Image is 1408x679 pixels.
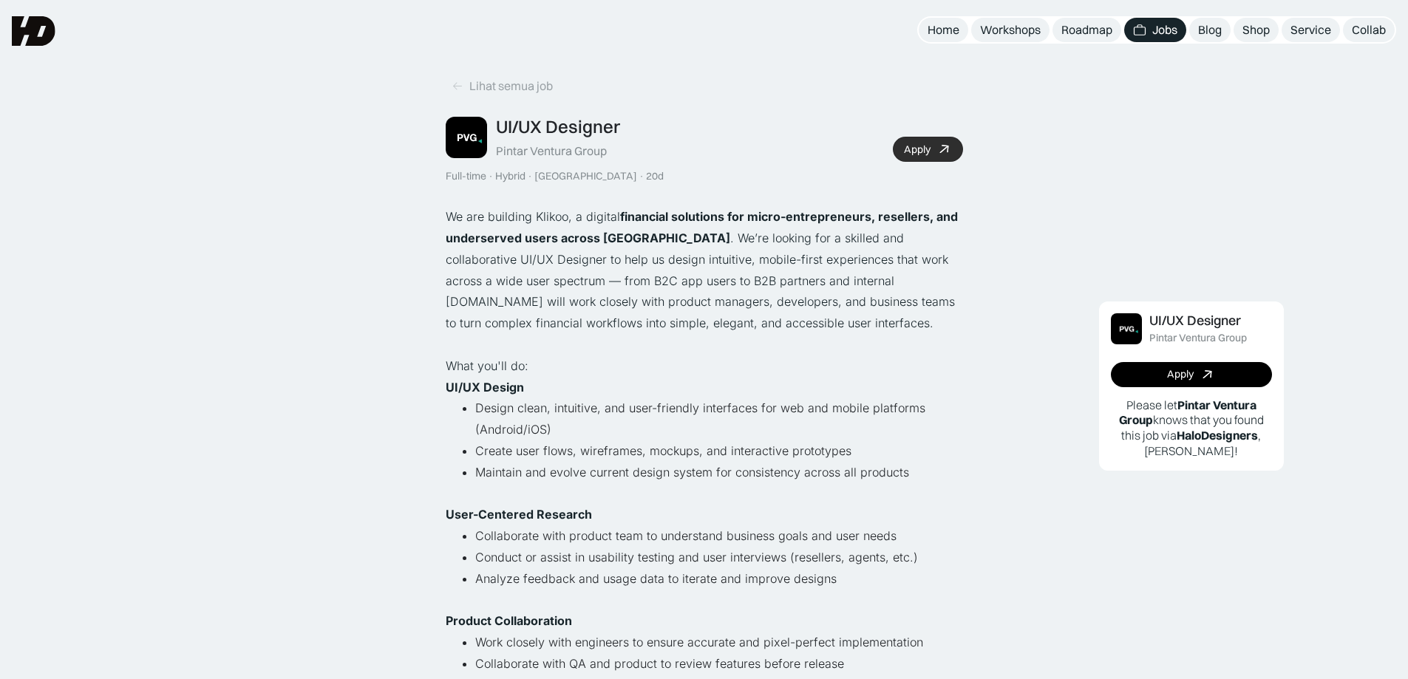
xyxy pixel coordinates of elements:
a: Collab [1343,18,1395,42]
div: · [488,170,494,182]
a: Apply [1111,362,1272,387]
b: HaloDesigners [1177,428,1258,443]
a: Home [919,18,968,42]
div: Pintar Ventura Group [1149,332,1247,344]
div: UI/UX Designer [1149,313,1241,329]
p: We are building Klikoo, a digital . We’re looking for a skilled and collaborative UI/UX Designer ... [446,206,963,334]
img: Job Image [446,117,487,158]
div: Home [928,22,959,38]
div: Shop [1242,22,1270,38]
a: Blog [1189,18,1231,42]
p: Please let knows that you found this job via , [PERSON_NAME]! [1111,397,1272,459]
li: Conduct or assist in usability testing and user interviews (resellers, agents, etc.) [475,547,963,568]
div: · [527,170,533,182]
div: Roadmap [1061,22,1112,38]
b: Pintar Ventura Group [1119,397,1256,428]
div: Lihat semua job [469,78,553,94]
div: Collab [1352,22,1386,38]
div: Service [1290,22,1331,38]
a: Shop [1234,18,1279,42]
strong: Product Collaboration [446,613,572,628]
li: Maintain and evolve current design system for consistency across all products [475,462,963,505]
div: UI/UX Designer [496,116,620,137]
div: 20d [646,170,664,182]
strong: financial solutions for micro-entrepreneurs, resellers, and underserved users across [GEOGRAPHIC_... [446,209,958,245]
li: Design clean, intuitive, and user-friendly interfaces for web and mobile platforms (Android/iOS) [475,397,963,440]
a: Service [1282,18,1340,42]
div: · [639,170,645,182]
strong: User-Centered Research [446,507,592,522]
li: Collaborate with product team to understand business goals and user needs [475,525,963,547]
p: ‍ [446,377,963,398]
p: What you'll do: [446,355,963,377]
div: Hybrid [495,170,526,182]
div: Blog [1198,22,1222,38]
p: ‍ [446,334,963,355]
div: Jobs [1152,22,1177,38]
li: Work closely with engineers to ensure accurate and pixel-perfect implementation [475,632,963,653]
div: Apply [1167,368,1194,381]
a: Workshops [971,18,1050,42]
div: Workshops [980,22,1041,38]
a: Jobs [1124,18,1186,42]
li: Create user flows, wireframes, mockups, and interactive prototypes [475,440,963,462]
li: Collaborate with QA and product to review features before release [475,653,963,675]
li: Analyze feedback and usage data to iterate and improve designs [475,568,963,611]
a: Apply [893,137,963,162]
div: Pintar Ventura Group [496,143,607,159]
strong: UI/UX Design [446,380,524,395]
div: [GEOGRAPHIC_DATA] [534,170,637,182]
a: Lihat semua job [446,74,559,98]
a: Roadmap [1052,18,1121,42]
img: Job Image [1111,313,1142,344]
div: Apply [904,143,931,156]
div: Full-time [446,170,486,182]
